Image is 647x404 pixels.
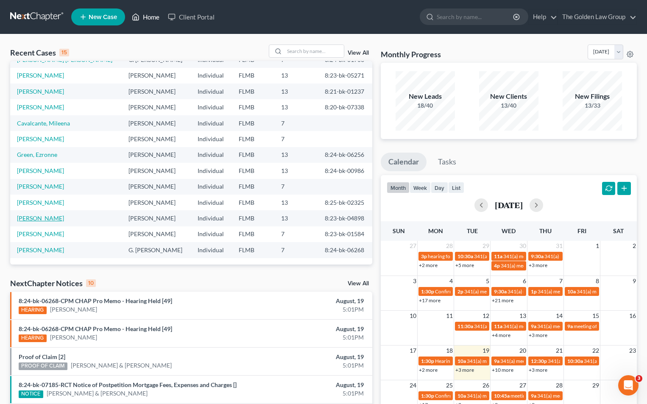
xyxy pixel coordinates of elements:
[421,253,427,259] span: 3p
[428,227,443,234] span: Mon
[628,311,637,321] span: 16
[348,281,369,287] a: View All
[19,325,172,332] a: 8:24-bk-06268-CPM CHAP Pro Memo - Hearing Held [49]
[274,226,318,242] td: 7
[531,358,547,364] span: 12:30p
[318,210,372,226] td: 8:23-bk-04898
[502,227,516,234] span: Wed
[47,389,148,398] a: [PERSON_NAME] & [PERSON_NAME]
[492,297,513,304] a: +21 more
[318,163,372,178] td: 8:24-bk-00986
[232,131,274,147] td: FLMB
[274,99,318,115] td: 13
[318,226,372,242] td: 8:23-bk-01584
[591,345,600,356] span: 22
[122,115,191,131] td: [PERSON_NAME]
[567,358,583,364] span: 10:30a
[17,56,112,63] a: [PERSON_NAME] [PERSON_NAME]
[435,358,501,364] span: Hearing for [PERSON_NAME]
[531,323,536,329] span: 9a
[17,151,57,158] a: Green, Ezronne
[445,311,454,321] span: 11
[191,131,231,147] td: Individual
[435,288,576,295] span: Confirmation hearing for [PERSON_NAME] & [PERSON_NAME]
[430,153,464,171] a: Tasks
[482,380,490,390] span: 26
[494,288,507,295] span: 9:30a
[539,227,552,234] span: Thu
[628,345,637,356] span: 23
[17,199,64,206] a: [PERSON_NAME]
[563,101,622,110] div: 13/33
[191,242,231,258] td: Individual
[19,334,47,342] div: HEARING
[254,353,364,361] div: August, 19
[537,323,619,329] span: 341(a) meeting for [PERSON_NAME]
[232,163,274,178] td: FLMB
[122,163,191,178] td: [PERSON_NAME]
[412,276,417,286] span: 3
[467,358,549,364] span: 341(a) meeting for [PERSON_NAME]
[613,227,624,234] span: Sat
[284,45,344,57] input: Search by name...
[254,305,364,314] div: 5:01PM
[467,227,478,234] span: Tue
[17,183,64,190] a: [PERSON_NAME]
[396,92,455,101] div: New Leads
[10,278,96,288] div: NextChapter Notices
[531,288,537,295] span: 1p
[567,288,576,295] span: 10a
[122,131,191,147] td: [PERSON_NAME]
[464,288,546,295] span: 341(a) meeting for [PERSON_NAME]
[191,68,231,84] td: Individual
[503,253,630,259] span: 341(a) meeting for [PERSON_NAME] & [PERSON_NAME]
[17,72,64,79] a: [PERSON_NAME]
[381,153,427,171] a: Calendar
[494,393,510,399] span: 10:45a
[254,381,364,389] div: August, 19
[122,147,191,163] td: [PERSON_NAME]
[495,201,523,209] h2: [DATE]
[595,276,600,286] span: 8
[122,242,191,258] td: G. [PERSON_NAME]
[409,311,417,321] span: 10
[232,115,274,131] td: FLMB
[17,230,64,237] a: [PERSON_NAME]
[544,253,626,259] span: 341(a) meeting for [PERSON_NAME]
[191,163,231,178] td: Individual
[501,262,627,269] span: 341(a) meeting for [PERSON_NAME] & [PERSON_NAME]
[482,311,490,321] span: 12
[86,279,96,287] div: 10
[492,332,510,338] a: +4 more
[519,380,527,390] span: 27
[428,253,493,259] span: hearing for [PERSON_NAME]
[636,375,642,382] span: 3
[232,242,274,258] td: FLMB
[274,210,318,226] td: 13
[191,147,231,163] td: Individual
[409,345,417,356] span: 17
[577,227,586,234] span: Fri
[529,9,557,25] a: Help
[191,226,231,242] td: Individual
[122,195,191,210] td: [PERSON_NAME]
[445,345,454,356] span: 18
[494,323,502,329] span: 11a
[492,367,513,373] a: +10 more
[254,389,364,398] div: 5:01PM
[409,380,417,390] span: 24
[274,131,318,147] td: 7
[457,393,466,399] span: 10a
[17,103,64,111] a: [PERSON_NAME]
[128,9,164,25] a: Home
[457,358,466,364] span: 10a
[445,241,454,251] span: 28
[232,195,274,210] td: FLMB
[17,120,70,127] a: Cavalcante, Mileena
[632,241,637,251] span: 2
[122,210,191,226] td: [PERSON_NAME]
[191,210,231,226] td: Individual
[419,262,438,268] a: +2 more
[17,135,64,142] a: [PERSON_NAME]
[318,242,372,258] td: 8:24-bk-06268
